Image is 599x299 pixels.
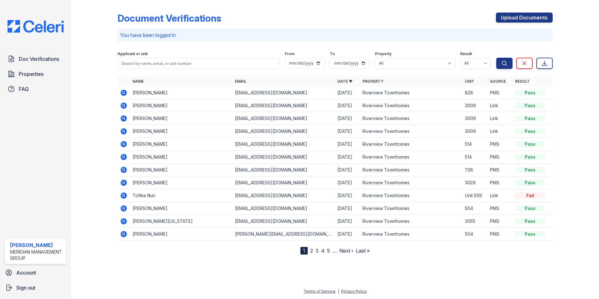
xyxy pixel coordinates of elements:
[232,215,335,228] td: [EMAIL_ADDRESS][DOMAIN_NAME]
[327,248,330,254] a: 5
[3,20,69,33] img: CE_Logo_Blue-a8612792a0a2168367f1c8372b55b34899dd931a85d93a1a3d3e32e68fde9ad4.png
[335,215,360,228] td: [DATE]
[462,202,487,215] td: 504
[16,269,36,276] span: Account
[515,180,545,186] div: Pass
[487,164,513,176] td: PMS
[462,99,487,112] td: 3009
[330,51,335,56] label: To
[130,87,232,99] td: [PERSON_NAME]
[130,176,232,189] td: [PERSON_NAME]
[335,87,360,99] td: [DATE]
[490,79,506,84] a: Source
[232,202,335,215] td: [EMAIL_ADDRESS][DOMAIN_NAME]
[515,167,545,173] div: Pass
[16,284,35,291] span: Sign out
[515,79,530,84] a: Result
[130,99,232,112] td: [PERSON_NAME]
[117,51,148,56] label: Applicant or unit
[515,115,545,122] div: Pass
[19,55,59,63] span: Doc Verifications
[335,151,360,164] td: [DATE]
[360,215,462,228] td: Riverview Townhomes
[515,102,545,109] div: Pass
[360,138,462,151] td: Riverview Townhomes
[515,218,545,224] div: Pass
[360,164,462,176] td: Riverview Townhomes
[487,228,513,241] td: PMS
[130,112,232,125] td: [PERSON_NAME]
[462,176,487,189] td: 3029
[335,125,360,138] td: [DATE]
[130,202,232,215] td: [PERSON_NAME]
[5,83,66,95] a: FAQ
[487,125,513,138] td: Link
[465,79,474,84] a: Unit
[3,281,69,294] button: Sign out
[232,228,335,241] td: [PERSON_NAME][EMAIL_ADDRESS][DOMAIN_NAME]
[5,68,66,80] a: Properties
[487,176,513,189] td: PMS
[321,248,325,254] a: 4
[375,51,392,56] label: Property
[232,164,335,176] td: [EMAIL_ADDRESS][DOMAIN_NAME]
[487,138,513,151] td: PMS
[232,112,335,125] td: [EMAIL_ADDRESS][DOMAIN_NAME]
[130,189,232,202] td: Tofike Nuri
[338,289,339,294] div: |
[339,248,353,254] a: Next ›
[133,79,144,84] a: Name
[462,87,487,99] td: 828
[332,247,337,254] span: …
[335,176,360,189] td: [DATE]
[487,87,513,99] td: PMS
[360,99,462,112] td: Riverview Townhomes
[232,138,335,151] td: [EMAIL_ADDRESS][DOMAIN_NAME]
[130,138,232,151] td: [PERSON_NAME]
[130,125,232,138] td: [PERSON_NAME]
[360,151,462,164] td: Riverview Townhomes
[335,138,360,151] td: [DATE]
[515,154,545,160] div: Pass
[462,189,487,202] td: Unit 506
[462,228,487,241] td: 504
[496,13,553,23] a: Upload Documents
[117,13,221,24] div: Document Verifications
[335,99,360,112] td: [DATE]
[315,248,319,254] a: 3
[515,128,545,134] div: Pass
[300,247,308,254] div: 1
[130,228,232,241] td: [PERSON_NAME]
[487,112,513,125] td: Link
[515,231,545,237] div: Pass
[362,79,383,84] a: Property
[335,189,360,202] td: [DATE]
[232,189,335,202] td: [EMAIL_ADDRESS][DOMAIN_NAME]
[117,58,280,69] input: Search by name, email, or unit number
[462,112,487,125] td: 3009
[360,87,462,99] td: Riverview Townhomes
[487,215,513,228] td: PMS
[335,164,360,176] td: [DATE]
[120,31,550,39] p: You have been logged in
[232,99,335,112] td: [EMAIL_ADDRESS][DOMAIN_NAME]
[360,176,462,189] td: Riverview Townhomes
[462,164,487,176] td: 728
[360,189,462,202] td: Riverview Townhomes
[10,241,64,249] div: [PERSON_NAME]
[487,202,513,215] td: PMS
[515,192,545,199] div: Fail
[335,112,360,125] td: [DATE]
[360,125,462,138] td: Riverview Townhomes
[232,125,335,138] td: [EMAIL_ADDRESS][DOMAIN_NAME]
[360,228,462,241] td: Riverview Townhomes
[337,79,352,84] a: Date ▼
[515,141,545,147] div: Pass
[462,138,487,151] td: 514
[487,189,513,202] td: Link
[356,248,370,254] a: Last »
[5,53,66,65] a: Doc Verifications
[232,176,335,189] td: [EMAIL_ADDRESS][DOMAIN_NAME]
[304,289,336,294] a: Terms of Service
[285,51,294,56] label: From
